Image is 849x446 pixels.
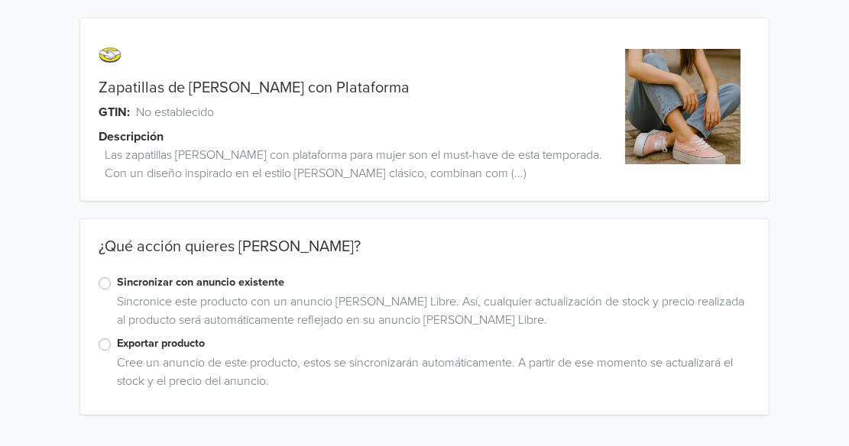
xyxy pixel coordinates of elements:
[111,354,750,396] div: Cree un anuncio de este producto, estos se sincronizarán automáticamente. A partir de ese momento...
[117,335,750,352] label: Exportar producto
[99,128,164,146] span: Descripción
[117,274,750,291] label: Sincronizar con anuncio existente
[80,238,769,274] div: ¿Qué acción quieres [PERSON_NAME]?
[99,103,130,121] span: GTIN:
[105,146,615,183] span: Las zapatillas [PERSON_NAME] con plataforma para mujer son el must-have de esta temporada. Con un...
[625,49,740,164] img: product_image
[99,79,410,97] a: Zapatillas de [PERSON_NAME] con Plataforma
[136,103,214,121] span: No establecido
[111,292,750,335] div: Sincronice este producto con un anuncio [PERSON_NAME] Libre. Así, cualquier actualización de stoc...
